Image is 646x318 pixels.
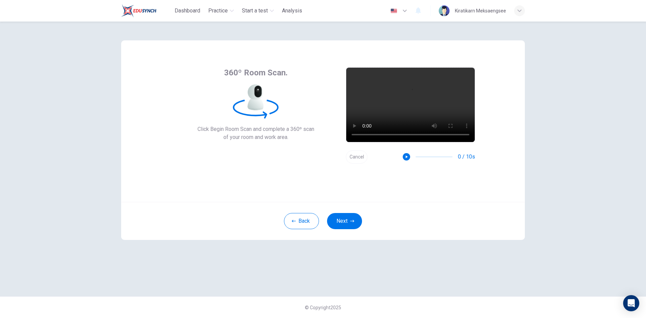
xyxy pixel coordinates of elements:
button: Dashboard [172,5,203,17]
button: Cancel [346,150,367,164]
img: Profile picture [439,5,450,16]
img: Train Test logo [121,4,156,17]
span: Analysis [282,7,302,15]
img: en [390,8,398,13]
span: Click Begin Room Scan and complete a 360º scan [198,125,314,133]
span: Start a test [242,7,268,15]
div: Open Intercom Messenger [623,295,639,311]
span: Dashboard [175,7,200,15]
a: Train Test logo [121,4,172,17]
span: 0 / 10s [458,153,475,161]
span: © Copyright 2025 [305,305,341,310]
span: 360º Room Scan. [224,67,288,78]
button: Analysis [279,5,305,17]
span: Practice [208,7,228,15]
div: Kiratikarn Meksaengsee [455,7,506,15]
button: Back [284,213,319,229]
span: of your room and work area. [198,133,314,141]
button: Start a test [239,5,277,17]
button: Next [327,213,362,229]
button: Practice [206,5,237,17]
